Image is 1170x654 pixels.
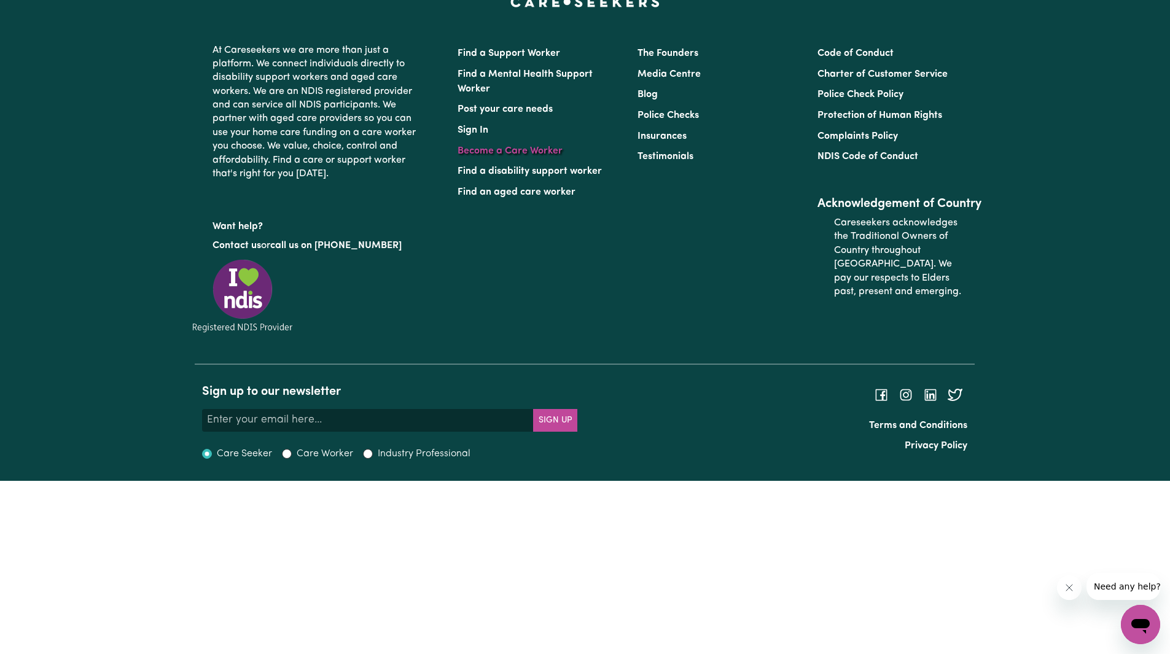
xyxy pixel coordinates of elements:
a: Follow Careseekers on Twitter [948,390,962,400]
label: Care Worker [297,446,353,461]
a: Charter of Customer Service [817,69,948,79]
a: Become a Care Worker [458,146,563,156]
a: Find a Support Worker [458,49,560,58]
span: Need any help? [7,9,74,18]
a: Find a disability support worker [458,166,602,176]
a: Sign In [458,125,488,135]
iframe: Close message [1057,575,1082,600]
a: Blog [638,90,658,99]
input: Enter your email here... [202,409,534,431]
a: Protection of Human Rights [817,111,942,120]
a: Follow Careseekers on Facebook [874,390,889,400]
label: Care Seeker [217,446,272,461]
a: Code of Conduct [817,49,894,58]
iframe: Button to launch messaging window [1121,605,1160,644]
iframe: Message from company [1086,573,1160,600]
img: Registered NDIS provider [187,257,298,334]
a: Find an aged care worker [458,187,575,197]
label: Industry Professional [378,446,470,461]
h2: Sign up to our newsletter [202,384,577,399]
a: Follow Careseekers on Instagram [899,390,913,400]
a: Police Check Policy [817,90,903,99]
a: The Founders [638,49,698,58]
a: Contact us [213,241,261,251]
a: Terms and Conditions [869,421,967,430]
a: NDIS Code of Conduct [817,152,918,162]
a: Privacy Policy [905,441,967,451]
p: Careseekers acknowledges the Traditional Owners of Country throughout [GEOGRAPHIC_DATA]. We pay o... [834,211,966,303]
a: Complaints Policy [817,131,898,141]
p: At Careseekers we are more than just a platform. We connect individuals directly to disability su... [213,39,417,186]
a: Police Checks [638,111,699,120]
p: Want help? [213,215,417,233]
h2: Acknowledgement of Country [817,197,983,211]
p: or [213,234,417,257]
button: Subscribe [533,409,577,431]
a: Post your care needs [458,104,553,114]
a: Media Centre [638,69,701,79]
a: Insurances [638,131,687,141]
a: Follow Careseekers on LinkedIn [923,390,938,400]
a: call us on [PHONE_NUMBER] [270,241,402,251]
a: Find a Mental Health Support Worker [458,69,593,94]
a: Testimonials [638,152,693,162]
